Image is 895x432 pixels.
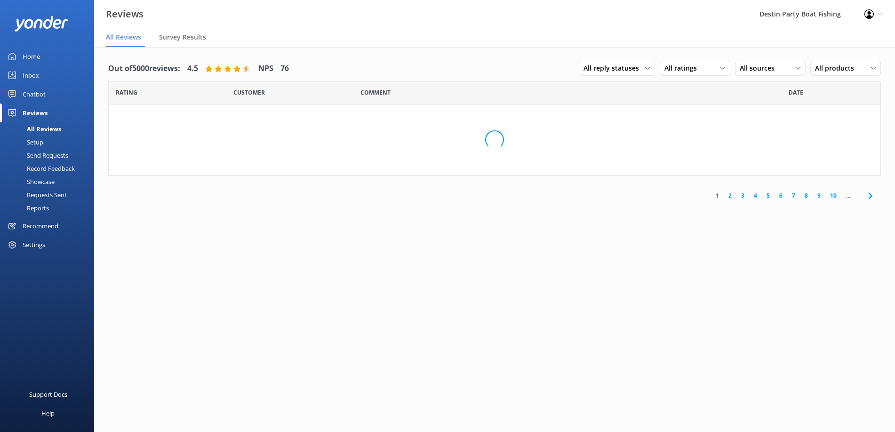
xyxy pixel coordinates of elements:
a: 6 [775,191,787,200]
h4: Out of 5000 reviews: [108,63,180,75]
a: Requests Sent [6,188,94,201]
a: 9 [813,191,825,200]
div: Record Feedback [6,162,75,175]
a: All Reviews [6,122,94,136]
span: All Reviews [106,32,141,42]
div: All Reviews [6,122,61,136]
span: All products [815,63,860,73]
span: Date [789,88,803,97]
a: Record Feedback [6,162,94,175]
div: Send Requests [6,149,68,162]
div: Home [23,47,40,66]
div: Requests Sent [6,188,67,201]
a: Showcase [6,175,94,188]
div: Reviews [23,104,48,122]
a: 3 [736,191,749,200]
span: ... [841,191,855,200]
div: Chatbot [23,85,46,104]
div: Recommend [23,216,58,235]
h4: 4.5 [187,63,198,75]
span: All sources [740,63,780,73]
span: Date [233,88,265,97]
span: Survey Results [159,32,206,42]
span: All reply statuses [583,63,645,73]
div: Showcase [6,175,55,188]
a: Send Requests [6,149,94,162]
a: 10 [825,191,841,200]
img: yonder-white-logo.png [14,16,68,32]
h4: NPS [258,63,273,75]
h3: Reviews [106,7,144,22]
a: 8 [800,191,813,200]
div: Setup [6,136,43,149]
h4: 76 [280,63,289,75]
a: 5 [762,191,775,200]
div: Reports [6,201,49,215]
span: All ratings [664,63,703,73]
div: Settings [23,235,45,254]
div: Help [41,404,55,423]
span: Date [116,88,137,97]
a: 7 [787,191,800,200]
a: 4 [749,191,762,200]
span: Question [360,88,391,97]
a: Reports [6,201,94,215]
a: 2 [724,191,736,200]
a: Setup [6,136,94,149]
a: 1 [711,191,724,200]
div: Support Docs [29,385,67,404]
div: Inbox [23,66,39,85]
